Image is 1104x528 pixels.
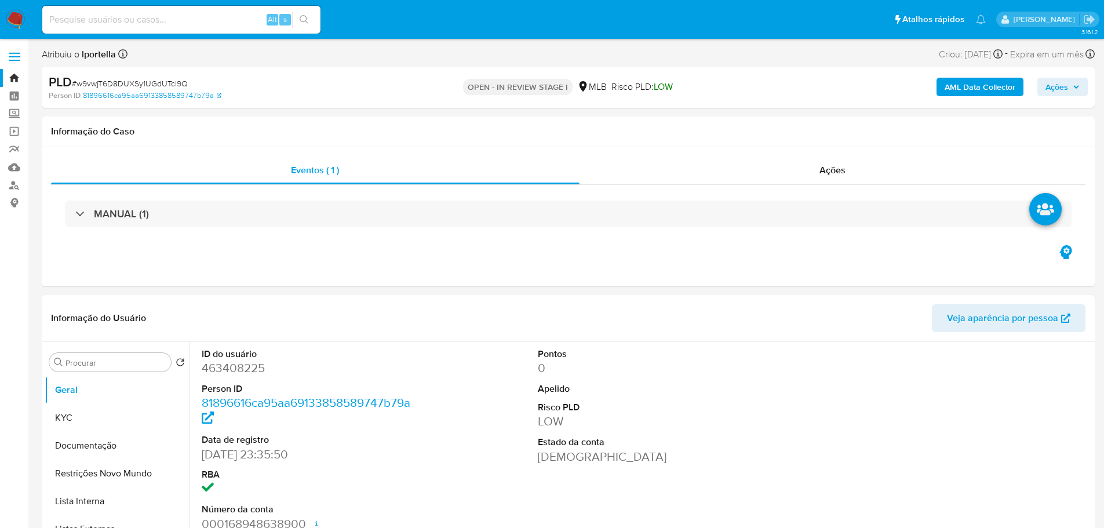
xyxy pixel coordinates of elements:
b: AML Data Collector [945,78,1015,96]
span: - [1005,46,1008,62]
a: 81896616ca95aa69133858589747b79a [83,90,221,101]
h3: MANUAL (1) [94,207,149,220]
button: Retornar ao pedido padrão [176,358,185,370]
dt: Apelido [538,383,750,395]
dt: Número da conta [202,503,414,516]
span: Atalhos rápidos [902,13,964,26]
dt: Risco PLD [538,401,750,414]
p: OPEN - IN REVIEW STAGE I [463,79,573,95]
span: Veja aparência por pessoa [947,304,1058,332]
dt: RBA [202,468,414,481]
span: Risco PLD: [611,81,673,93]
button: KYC [45,404,190,432]
button: AML Data Collector [937,78,1023,96]
span: s [283,14,287,25]
div: Criou: [DATE] [939,46,1003,62]
input: Procurar [65,358,166,368]
div: MLB [577,81,607,93]
b: Person ID [49,90,81,101]
button: Geral [45,376,190,404]
span: LOW [654,80,673,93]
dd: [DEMOGRAPHIC_DATA] [538,449,750,465]
span: Atribuiu o [42,48,116,61]
h1: Informação do Caso [51,126,1085,137]
dd: [DATE] 23:35:50 [202,446,414,463]
span: Ações [1045,78,1068,96]
p: lucas.portella@mercadolivre.com [1014,14,1079,25]
button: Veja aparência por pessoa [932,304,1085,332]
span: Ações [819,163,846,177]
b: lportella [79,48,116,61]
input: Pesquise usuários ou casos... [42,12,320,27]
span: Alt [268,14,277,25]
button: Ações [1037,78,1088,96]
a: Sair [1083,13,1095,26]
dt: Data de registro [202,434,414,446]
dt: Pontos [538,348,750,361]
dd: 0 [538,360,750,376]
dt: ID do usuário [202,348,414,361]
button: Procurar [54,358,63,367]
a: 81896616ca95aa69133858589747b79a [202,394,410,427]
dd: 463408225 [202,360,414,376]
span: Eventos ( 1 ) [291,163,339,177]
dt: Person ID [202,383,414,395]
button: Lista Interna [45,487,190,515]
dd: LOW [538,413,750,429]
span: Expira em um mês [1010,48,1084,61]
span: # w9vwjT6D8DUXSy1UGdUTci9Q [72,78,188,89]
button: Documentação [45,432,190,460]
dt: Estado da conta [538,436,750,449]
div: MANUAL (1) [65,201,1072,227]
a: Notificações [976,14,986,24]
button: Restrições Novo Mundo [45,460,190,487]
b: PLD [49,72,72,91]
button: search-icon [292,12,316,28]
h1: Informação do Usuário [51,312,146,324]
